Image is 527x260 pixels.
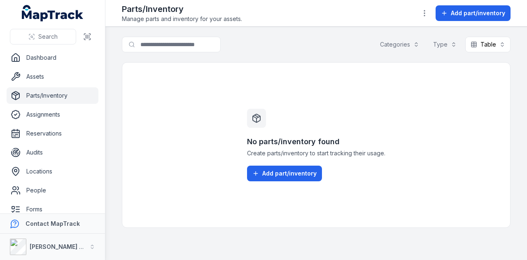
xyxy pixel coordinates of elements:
span: Search [38,33,58,41]
a: Audits [7,144,98,161]
a: Dashboard [7,49,98,66]
strong: [PERSON_NAME] Group [30,243,97,250]
span: Manage parts and inventory for your assets. [122,15,242,23]
span: Add part/inventory [451,9,505,17]
a: Assignments [7,106,98,123]
strong: Contact MapTrack [26,220,80,227]
h3: No parts/inventory found [247,136,385,148]
a: Forms [7,201,98,218]
a: Locations [7,163,98,180]
a: Assets [7,68,98,85]
a: Reservations [7,125,98,142]
h2: Parts/Inventory [122,3,242,15]
button: Add part/inventory [247,166,322,181]
button: Add part/inventory [436,5,511,21]
button: Table [465,37,511,52]
button: Search [10,29,76,45]
button: Type [428,37,462,52]
a: Parts/Inventory [7,87,98,104]
a: People [7,182,98,199]
span: Create parts/inventory to start tracking their usage. [247,149,385,157]
button: Categories [375,37,424,52]
a: MapTrack [22,5,84,21]
span: Add part/inventory [262,169,317,178]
